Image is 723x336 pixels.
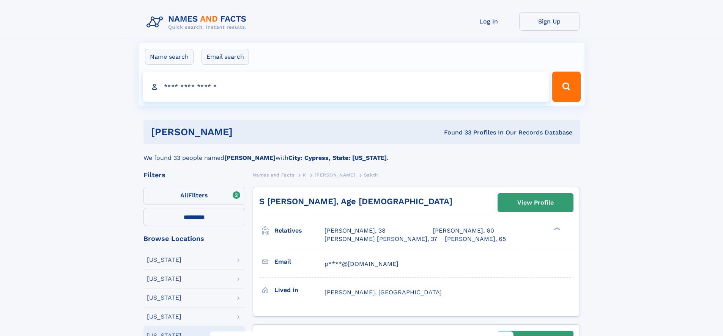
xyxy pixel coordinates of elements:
a: Log In [458,12,519,31]
div: View Profile [517,194,554,211]
div: [US_STATE] [147,276,181,282]
a: [PERSON_NAME], 65 [445,235,506,243]
a: [PERSON_NAME], 60 [433,227,494,235]
span: [PERSON_NAME] [315,172,355,178]
div: Found 33 Profiles In Our Records Database [338,128,572,137]
a: View Profile [498,194,573,212]
h1: [PERSON_NAME] [151,127,339,137]
div: ❯ [552,227,561,231]
h3: Email [274,255,324,268]
span: Sakth [364,172,378,178]
input: search input [143,72,549,102]
div: [US_STATE] [147,314,181,320]
a: [PERSON_NAME] [315,170,355,180]
div: We found 33 people named with . [143,144,580,163]
a: Names and Facts [253,170,295,180]
a: S [PERSON_NAME], Age [DEMOGRAPHIC_DATA] [259,197,452,206]
a: [PERSON_NAME], 38 [324,227,386,235]
b: [PERSON_NAME] [224,154,276,161]
label: Filters [143,187,245,205]
span: All [180,192,188,199]
b: City: Cypress, State: [US_STATE] [288,154,387,161]
label: Email search [202,49,249,65]
h3: Lived in [274,284,324,297]
div: Browse Locations [143,235,245,242]
div: Filters [143,172,245,178]
div: [US_STATE] [147,257,181,263]
span: K [303,172,306,178]
a: [PERSON_NAME] [PERSON_NAME], 37 [324,235,437,243]
button: Search Button [552,72,580,102]
span: [PERSON_NAME], [GEOGRAPHIC_DATA] [324,289,442,296]
div: [US_STATE] [147,295,181,301]
a: K [303,170,306,180]
a: Sign Up [519,12,580,31]
label: Name search [145,49,194,65]
h3: Relatives [274,224,324,237]
img: Logo Names and Facts [143,12,253,33]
